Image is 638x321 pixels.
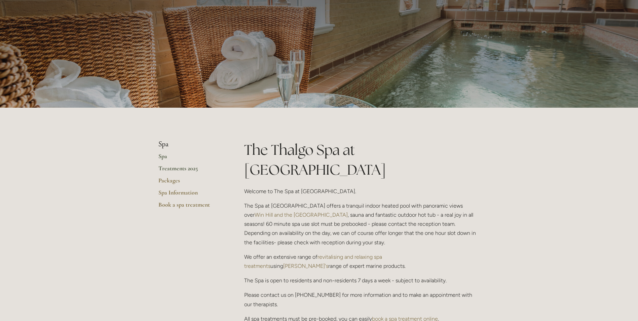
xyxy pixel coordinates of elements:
[158,177,223,189] a: Packages
[244,201,480,247] p: The Spa at [GEOGRAPHIC_DATA] offers a tranquil indoor heated pool with panoramic views over , sau...
[158,152,223,165] a: Spa
[158,189,223,201] a: Spa Information
[158,201,223,213] a: Book a spa treatment
[244,187,480,196] p: Welcome to The Spa at [GEOGRAPHIC_DATA].
[255,212,348,218] a: Win Hill and the [GEOGRAPHIC_DATA]
[244,140,480,180] h1: The Thalgo Spa at [GEOGRAPHIC_DATA]
[158,165,223,177] a: Treatments 2025
[158,140,223,149] li: Spa
[283,263,328,269] a: [PERSON_NAME]'s
[244,252,480,271] p: We offer an extensive range of using range of expert marine products.
[244,290,480,309] p: Please contact us on [PHONE_NUMBER] for more information and to make an appointment with our ther...
[244,276,480,285] p: The Spa is open to residents and non-residents 7 days a week - subject to availability.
